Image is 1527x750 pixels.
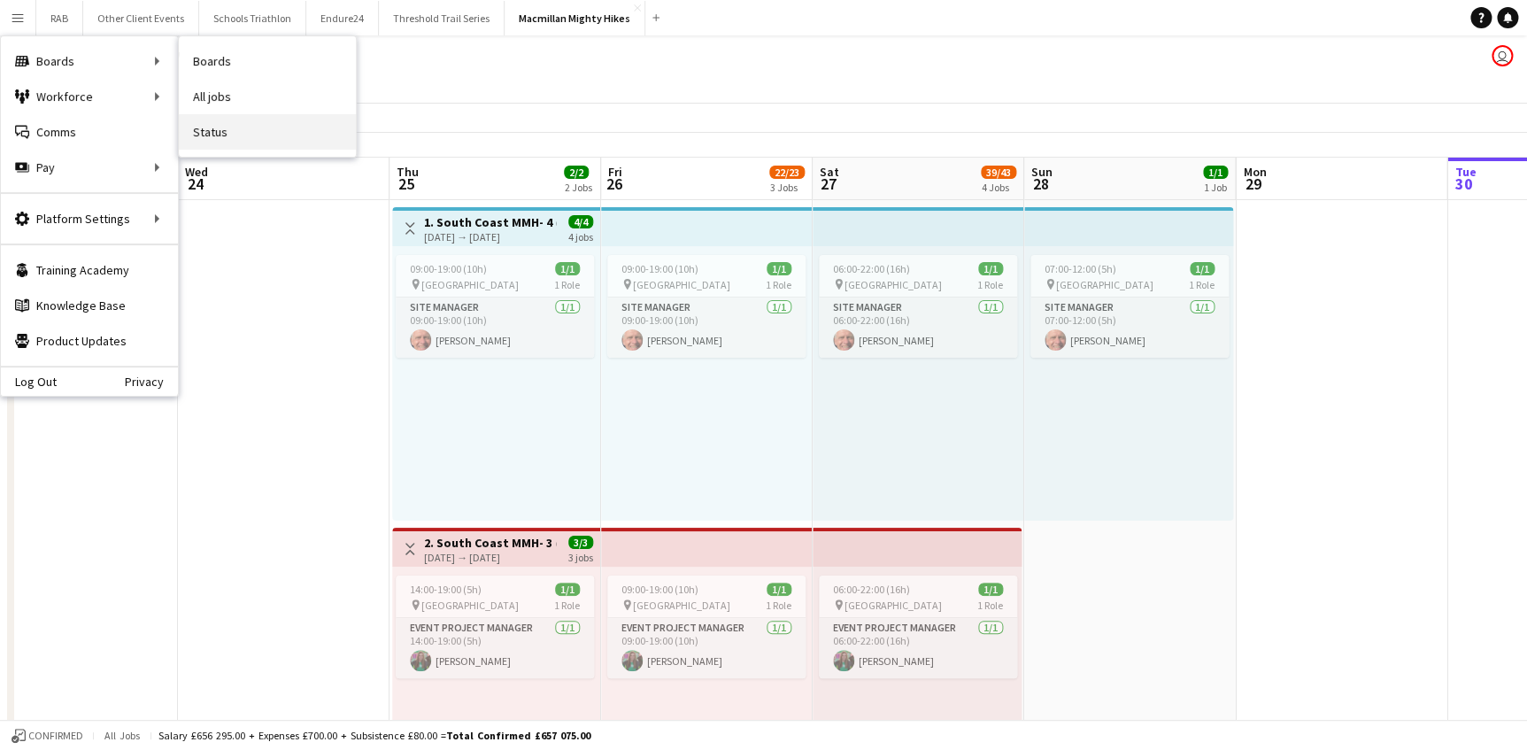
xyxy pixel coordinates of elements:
div: 4 Jobs [982,181,1015,194]
span: 14:00-19:00 (5h) [410,583,482,596]
span: 1 Role [766,278,791,291]
button: Schools Triathlon [199,1,306,35]
span: 1/1 [978,262,1003,275]
span: 27 [817,174,839,194]
button: Confirmed [9,726,86,746]
span: Tue [1454,164,1476,180]
div: 2 Jobs [565,181,592,194]
app-card-role: Site Manager1/106:00-22:00 (16h)[PERSON_NAME] [819,298,1017,358]
div: 3 Jobs [770,181,804,194]
span: 1 Role [766,599,791,612]
span: Fri [608,164,622,180]
button: Macmillan Mighty Hikes [505,1,645,35]
div: 1 Job [1204,181,1227,194]
span: 1/1 [1190,262,1215,275]
div: 4 jobs [568,228,593,244]
div: 3 jobs [568,549,593,564]
span: [GEOGRAPHIC_DATA] [421,599,519,612]
span: [GEOGRAPHIC_DATA] [633,278,730,291]
button: Other Client Events [83,1,199,35]
span: 22/23 [769,166,805,179]
span: 07:00-12:00 (5h) [1045,262,1116,275]
h3: 2. South Coast MMH- 3 day role [424,535,556,551]
span: 28 [1029,174,1053,194]
span: Sat [820,164,839,180]
a: Privacy [125,375,178,389]
span: [GEOGRAPHIC_DATA] [633,599,730,612]
span: Mon [1243,164,1266,180]
span: 1 Role [977,278,1003,291]
span: 30 [1452,174,1476,194]
app-job-card: 06:00-22:00 (16h)1/1 [GEOGRAPHIC_DATA]1 RoleEvent Project Manager1/106:00-22:00 (16h)[PERSON_NAME] [819,576,1017,678]
span: [GEOGRAPHIC_DATA] [421,278,519,291]
span: 29 [1240,174,1266,194]
span: Thu [397,164,419,180]
span: All jobs [101,729,143,742]
span: 1/1 [1203,166,1228,179]
div: Salary £656 295.00 + Expenses £700.00 + Subsistence £80.00 = [158,729,590,742]
span: 09:00-19:00 (10h) [621,262,698,275]
a: All jobs [179,79,356,114]
div: Workforce [1,79,178,114]
app-job-card: 14:00-19:00 (5h)1/1 [GEOGRAPHIC_DATA]1 RoleEvent Project Manager1/114:00-19:00 (5h)[PERSON_NAME] [396,576,594,678]
app-job-card: 09:00-19:00 (10h)1/1 [GEOGRAPHIC_DATA]1 RoleSite Manager1/109:00-19:00 (10h)[PERSON_NAME] [396,255,594,358]
span: 25 [394,174,419,194]
app-card-role: Event Project Manager1/114:00-19:00 (5h)[PERSON_NAME] [396,618,594,678]
span: [GEOGRAPHIC_DATA] [844,278,942,291]
app-card-role: Event Project Manager1/109:00-19:00 (10h)[PERSON_NAME] [607,618,806,678]
span: 1/1 [555,262,580,275]
div: Boards [1,43,178,79]
app-card-role: Site Manager1/107:00-12:00 (5h)[PERSON_NAME] [1030,298,1229,358]
a: Comms [1,114,178,150]
span: Total Confirmed £657 075.00 [446,729,590,742]
app-user-avatar: Liz Sutton [1492,45,1513,66]
span: 24 [182,174,208,194]
span: 1/1 [555,583,580,596]
span: 09:00-19:00 (10h) [621,583,698,596]
a: Knowledge Base [1,288,178,323]
div: [DATE] → [DATE] [424,551,556,564]
app-card-role: Event Project Manager1/106:00-22:00 (16h)[PERSON_NAME] [819,618,1017,678]
app-job-card: 09:00-19:00 (10h)1/1 [GEOGRAPHIC_DATA]1 RoleSite Manager1/109:00-19:00 (10h)[PERSON_NAME] [607,255,806,358]
a: Training Academy [1,252,178,288]
div: [DATE] → [DATE] [424,230,556,244]
span: 06:00-22:00 (16h) [833,262,910,275]
app-job-card: 07:00-12:00 (5h)1/1 [GEOGRAPHIC_DATA]1 RoleSite Manager1/107:00-12:00 (5h)[PERSON_NAME] [1030,255,1229,358]
button: Endure24 [306,1,379,35]
a: Status [179,114,356,150]
span: 1/1 [978,583,1003,596]
span: 09:00-19:00 (10h) [410,262,487,275]
span: 1 Role [554,278,580,291]
app-job-card: 09:00-19:00 (10h)1/1 [GEOGRAPHIC_DATA]1 RoleEvent Project Manager1/109:00-19:00 (10h)[PERSON_NAME] [607,576,806,678]
h3: 1. South Coast MMH- 4 day role [424,214,556,230]
app-card-role: Site Manager1/109:00-19:00 (10h)[PERSON_NAME] [396,298,594,358]
span: 1 Role [977,599,1003,612]
div: Platform Settings [1,201,178,236]
span: Wed [185,164,208,180]
app-job-card: 06:00-22:00 (16h)1/1 [GEOGRAPHIC_DATA]1 RoleSite Manager1/106:00-22:00 (16h)[PERSON_NAME] [819,255,1017,358]
a: Log Out [1,375,57,389]
span: Confirmed [28,730,83,742]
span: 1/1 [767,262,791,275]
button: Threshold Trail Series [379,1,505,35]
span: Sun [1031,164,1053,180]
span: 1 Role [554,599,580,612]
span: 26 [605,174,622,194]
span: 1/1 [767,583,791,596]
div: Pay [1,150,178,185]
span: 4/4 [568,215,593,228]
a: Boards [179,43,356,79]
app-card-role: Site Manager1/109:00-19:00 (10h)[PERSON_NAME] [607,298,806,358]
button: RAB [36,1,83,35]
span: 1 Role [1189,278,1215,291]
span: [GEOGRAPHIC_DATA] [1056,278,1153,291]
span: 06:00-22:00 (16h) [833,583,910,596]
span: 39/43 [981,166,1016,179]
